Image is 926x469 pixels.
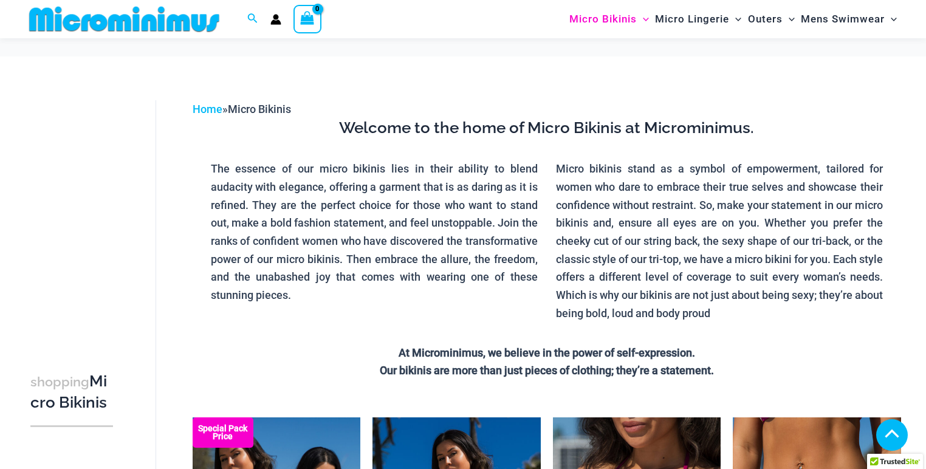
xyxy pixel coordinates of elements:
[211,160,538,304] p: The essence of our micro bikinis lies in their ability to blend audacity with elegance, offering ...
[885,4,897,35] span: Menu Toggle
[30,374,89,389] span: shopping
[399,346,695,359] strong: At Microminimus, we believe in the power of self-expression.
[380,364,714,377] strong: Our bikinis are more than just pieces of clothing; they’re a statement.
[24,5,224,33] img: MM SHOP LOGO FLAT
[655,4,729,35] span: Micro Lingerie
[748,4,783,35] span: Outers
[556,160,883,322] p: Micro bikinis stand as a symbol of empowerment, tailored for women who dare to embrace their true...
[293,5,321,33] a: View Shopping Cart, empty
[801,4,885,35] span: Mens Swimwear
[637,4,649,35] span: Menu Toggle
[745,4,798,35] a: OutersMenu ToggleMenu Toggle
[783,4,795,35] span: Menu Toggle
[566,4,652,35] a: Micro BikinisMenu ToggleMenu Toggle
[729,4,741,35] span: Menu Toggle
[193,103,222,115] a: Home
[202,118,892,139] h3: Welcome to the home of Micro Bikinis at Microminimus.
[193,103,291,115] span: »
[564,2,902,36] nav: Site Navigation
[30,371,113,413] h3: Micro Bikinis
[270,14,281,25] a: Account icon link
[569,4,637,35] span: Micro Bikinis
[652,4,744,35] a: Micro LingerieMenu ToggleMenu Toggle
[247,12,258,27] a: Search icon link
[193,425,253,440] b: Special Pack Price
[30,91,140,334] iframe: TrustedSite Certified
[798,4,900,35] a: Mens SwimwearMenu ToggleMenu Toggle
[228,103,291,115] span: Micro Bikinis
